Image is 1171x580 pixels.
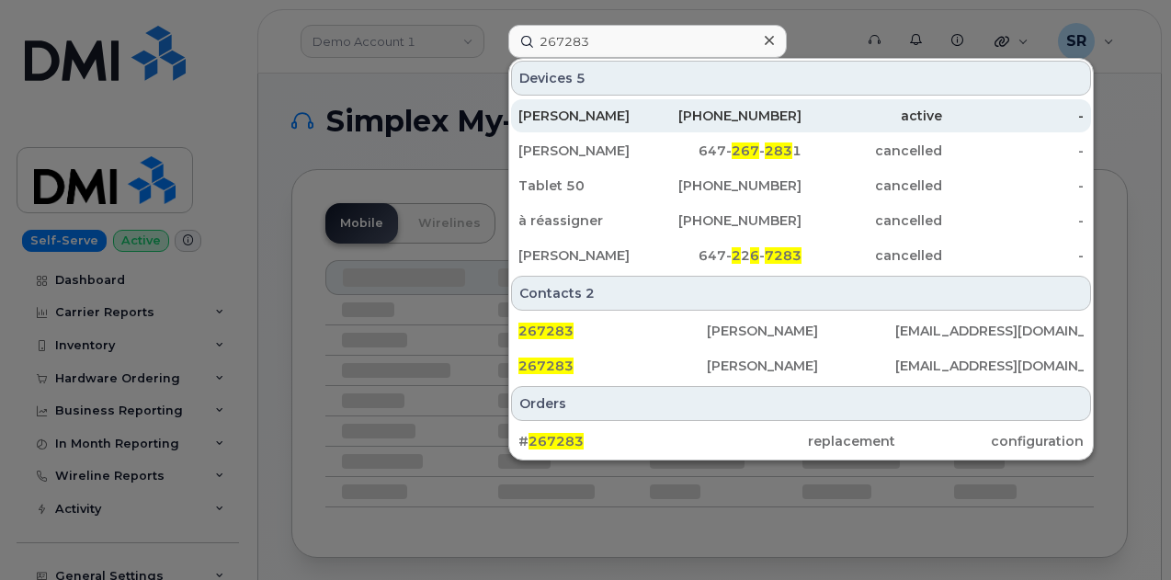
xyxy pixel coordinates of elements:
div: cancelled [802,176,943,195]
div: à réassigner [518,211,660,230]
div: Devices [511,61,1091,96]
div: [PERSON_NAME] [518,107,660,125]
span: 267283 [518,323,574,339]
div: Orders [511,386,1091,421]
div: 647- 2 - [660,246,802,265]
a: Tablet 50[PHONE_NUMBER]cancelled- [511,169,1091,202]
div: [PHONE_NUMBER] [660,176,802,195]
div: Tablet 50 [518,176,660,195]
span: 6 [750,247,759,264]
div: - [942,107,1084,125]
a: [PERSON_NAME]647-226-7283cancelled- [511,239,1091,272]
div: [EMAIL_ADDRESS][DOMAIN_NAME] [895,357,1084,375]
div: - [942,142,1084,160]
div: cancelled [802,142,943,160]
div: [PERSON_NAME] [518,246,660,265]
div: Contacts [511,276,1091,311]
div: [EMAIL_ADDRESS][DOMAIN_NAME] [895,322,1084,340]
a: 267283[PERSON_NAME][EMAIL_ADDRESS][DOMAIN_NAME] [511,314,1091,347]
span: 267283 [518,358,574,374]
span: 5 [576,69,585,87]
div: [PERSON_NAME] [707,322,895,340]
div: - [942,176,1084,195]
div: [PHONE_NUMBER] [660,107,802,125]
div: - [942,211,1084,230]
span: 7283 [765,247,802,264]
div: - [942,246,1084,265]
div: active [802,107,943,125]
div: # [518,432,707,450]
a: #267283replacementconfiguration [511,425,1091,458]
a: [PERSON_NAME][PHONE_NUMBER]active- [511,99,1091,132]
a: 267283[PERSON_NAME][EMAIL_ADDRESS][DOMAIN_NAME] [511,349,1091,382]
span: 267283 [529,433,584,449]
a: [PERSON_NAME]647-267-2831cancelled- [511,134,1091,167]
div: replacement [707,432,895,450]
div: configuration [895,432,1084,450]
a: à réassigner[PHONE_NUMBER]cancelled- [511,204,1091,237]
span: 283 [765,142,792,159]
span: 2 [732,247,741,264]
div: cancelled [802,246,943,265]
span: 2 [585,284,595,302]
div: 647- - 1 [660,142,802,160]
span: 267 [732,142,759,159]
div: [PERSON_NAME] [707,357,895,375]
div: cancelled [802,211,943,230]
div: [PHONE_NUMBER] [660,211,802,230]
div: [PERSON_NAME] [518,142,660,160]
